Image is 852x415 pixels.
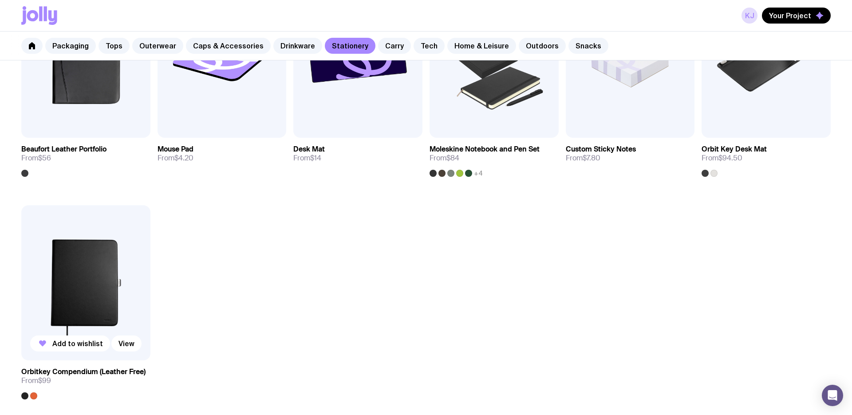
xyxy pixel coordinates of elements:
a: View [111,335,142,351]
a: Custom Sticky NotesFrom$7.80 [566,138,695,170]
a: Moleskine Notebook and Pen SetFrom$84+4 [430,138,559,177]
a: Packaging [45,38,96,54]
a: Home & Leisure [447,38,516,54]
span: $99 [38,376,51,385]
span: $4.20 [174,153,193,163]
span: Your Project [769,11,811,20]
div: Open Intercom Messenger [822,385,843,406]
span: From [21,376,51,385]
span: Add to wishlist [52,339,103,348]
a: KJ [742,8,757,24]
span: From [430,154,459,163]
a: Tops [99,38,130,54]
span: From [158,154,193,163]
a: Orbit Key Desk MatFrom$94.50 [702,138,831,177]
span: $14 [310,153,321,163]
h3: Beaufort Leather Portfolio [21,145,106,154]
h3: Orbitkey Compendium (Leather Free) [21,367,146,376]
h3: Orbit Key Desk Mat [702,145,767,154]
span: $56 [38,153,51,163]
a: Caps & Accessories [186,38,271,54]
h3: Desk Mat [293,145,325,154]
button: Add to wishlist [30,335,110,351]
h3: Moleskine Notebook and Pen Set [430,145,540,154]
span: From [566,154,600,163]
span: $84 [446,153,459,163]
a: Tech [414,38,445,54]
a: Stationery [325,38,375,54]
button: Your Project [762,8,831,24]
span: From [21,154,51,163]
span: From [293,154,321,163]
span: $7.80 [583,153,600,163]
a: Carry [378,38,411,54]
h3: Custom Sticky Notes [566,145,636,154]
a: Outerwear [132,38,183,54]
a: Beaufort Leather PortfolioFrom$56 [21,138,150,177]
a: Outdoors [519,38,566,54]
a: Snacks [568,38,608,54]
h3: Mouse Pad [158,145,193,154]
a: Orbitkey Compendium (Leather Free)From$99 [21,360,150,399]
span: +4 [474,170,483,177]
a: Mouse PadFrom$4.20 [158,138,287,170]
a: Drinkware [273,38,322,54]
a: Desk MatFrom$14 [293,138,422,170]
span: From [702,154,742,163]
span: $94.50 [718,153,742,163]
